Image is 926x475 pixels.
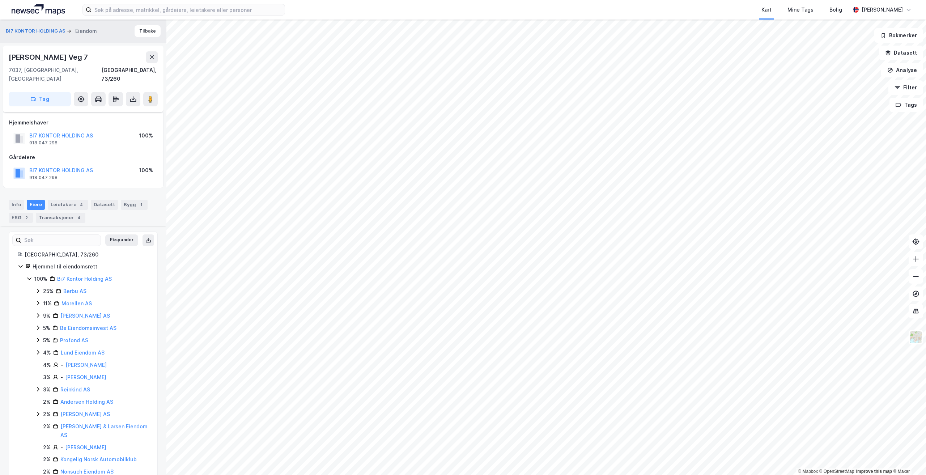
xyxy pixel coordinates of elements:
a: [PERSON_NAME] AS [60,313,110,319]
a: Be Eiendomsinvest AS [60,325,116,331]
div: Leietakere [48,200,88,210]
a: Reinkind AS [60,386,90,393]
div: [GEOGRAPHIC_DATA], 73/260 [25,250,149,259]
div: 2% [43,455,51,464]
div: 4% [43,348,51,357]
div: 100% [139,166,153,175]
button: Tags [889,98,923,112]
div: Mine Tags [787,5,814,14]
button: Analyse [881,63,923,77]
a: [PERSON_NAME] & Larsen Eiendom AS [60,423,148,438]
a: [PERSON_NAME] [65,444,106,450]
input: Søk [21,235,101,246]
a: Improve this map [856,469,892,474]
a: Andersen Holding AS [60,399,113,405]
div: 5% [43,324,50,332]
div: Hjemmel til eiendomsrett [33,262,149,271]
div: - [61,361,63,369]
button: Bokmerker [874,28,923,43]
div: 2% [43,398,51,406]
a: [PERSON_NAME] [65,362,107,368]
div: Kontrollprogram for chat [890,440,926,475]
div: 918 047 298 [29,140,58,146]
div: Eiere [27,200,45,210]
div: 918 047 298 [29,175,58,181]
a: Nonsuch Eiendom AS [60,468,114,475]
div: 2% [43,410,51,419]
a: Profond AS [60,337,88,343]
div: 4 [75,214,82,221]
div: [GEOGRAPHIC_DATA], 73/260 [101,66,158,83]
a: Bi7 Kontor Holding AS [57,276,112,282]
div: 5% [43,336,50,345]
a: Berbu AS [63,288,86,294]
button: Filter [888,80,923,95]
a: Lund Eiendom AS [61,349,105,356]
div: 100% [34,275,47,283]
button: Tag [9,92,71,106]
a: Morellen AS [61,300,92,306]
div: 4% [43,361,51,369]
div: Bolig [829,5,842,14]
div: ESG [9,213,33,223]
div: Kart [761,5,772,14]
div: Info [9,200,24,210]
div: 25% [43,287,54,296]
div: Eiendom [75,27,97,35]
div: 2% [43,443,51,452]
div: - [60,443,63,452]
img: logo.a4113a55bc3d86da70a041830d287a7e.svg [12,4,65,15]
input: Søk på adresse, matrikkel, gårdeiere, leietakere eller personer [92,4,285,15]
div: [PERSON_NAME] Veg 7 [9,51,89,63]
div: Bygg [121,200,148,210]
div: Datasett [91,200,118,210]
a: OpenStreetMap [819,469,854,474]
div: - [60,373,63,382]
div: 2% [43,422,51,431]
button: Tilbake [135,25,161,37]
button: Datasett [879,46,923,60]
button: Ekspander [105,234,138,246]
button: BI7 KONTOR HOLDING AS [6,27,67,35]
a: Mapbox [798,469,818,474]
div: 1 [137,201,145,208]
div: Hjemmelshaver [9,118,157,127]
div: 2 [23,214,30,221]
div: 9% [43,311,51,320]
div: 3% [43,373,51,382]
iframe: Chat Widget [890,440,926,475]
div: 11% [43,299,52,308]
div: 3% [43,385,51,394]
div: 100% [139,131,153,140]
a: [PERSON_NAME] AS [60,411,110,417]
div: [PERSON_NAME] [862,5,903,14]
div: 7037, [GEOGRAPHIC_DATA], [GEOGRAPHIC_DATA] [9,66,101,83]
div: Gårdeiere [9,153,157,162]
div: 4 [78,201,85,208]
div: Transaksjoner [36,213,85,223]
a: [PERSON_NAME] [65,374,106,380]
img: Z [909,330,923,344]
a: Kongelig Norsk Automobilklub [60,456,137,462]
